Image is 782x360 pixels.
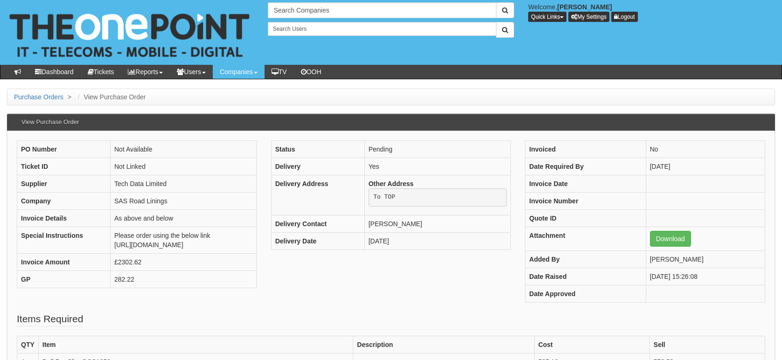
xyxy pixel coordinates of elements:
[213,65,265,79] a: Companies
[111,270,257,288] td: 282.22
[271,215,364,233] th: Delivery Contact
[611,12,638,22] a: Logout
[369,180,414,187] b: Other Address
[525,250,646,268] th: Added By
[525,192,646,209] th: Invoice Number
[170,65,213,79] a: Users
[525,227,646,250] th: Attachment
[111,192,257,209] td: SAS Road Linings
[28,65,81,79] a: Dashboard
[81,65,121,79] a: Tickets
[271,140,364,158] th: Status
[364,233,511,250] td: [DATE]
[525,175,646,192] th: Invoice Date
[557,3,612,11] b: [PERSON_NAME]
[521,2,782,22] div: Welcome,
[525,140,646,158] th: Invoiced
[265,65,294,79] a: TV
[111,209,257,227] td: As above and below
[646,268,765,285] td: [DATE] 15:26:08
[528,12,566,22] button: Quick Links
[17,312,83,326] legend: Items Required
[17,175,111,192] th: Supplier
[17,336,39,353] th: QTY
[17,158,111,175] th: Ticket ID
[17,140,111,158] th: PO Number
[646,158,765,175] td: [DATE]
[646,140,765,158] td: No
[364,140,511,158] td: Pending
[17,227,111,253] th: Special Instructions
[111,253,257,270] td: £2302.62
[525,285,646,302] th: Date Approved
[17,114,84,130] h3: View Purchase Order
[364,158,511,175] td: Yes
[271,233,364,250] th: Delivery Date
[121,65,170,79] a: Reports
[76,92,146,102] li: View Purchase Order
[268,2,497,18] input: Search Companies
[111,140,257,158] td: Not Available
[646,250,765,268] td: [PERSON_NAME]
[111,227,257,253] td: Please order using the below link [URL][DOMAIN_NAME]
[111,175,257,192] td: Tech Data Limited
[525,209,646,227] th: Quote ID
[38,336,353,353] th: Item
[268,22,497,36] input: Search Users
[17,209,111,227] th: Invoice Details
[17,270,111,288] th: GP
[271,175,364,215] th: Delivery Address
[364,215,511,233] td: [PERSON_NAME]
[271,158,364,175] th: Delivery
[525,158,646,175] th: Date Required By
[294,65,328,79] a: OOH
[17,253,111,270] th: Invoice Amount
[14,93,63,101] a: Purchase Orders
[369,188,507,207] pre: To TOP
[650,231,691,247] a: Download
[534,336,649,353] th: Cost
[649,336,765,353] th: Sell
[525,268,646,285] th: Date Raised
[568,12,609,22] a: My Settings
[65,93,74,101] span: >
[353,336,534,353] th: Description
[17,192,111,209] th: Company
[111,158,257,175] td: Not Linked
